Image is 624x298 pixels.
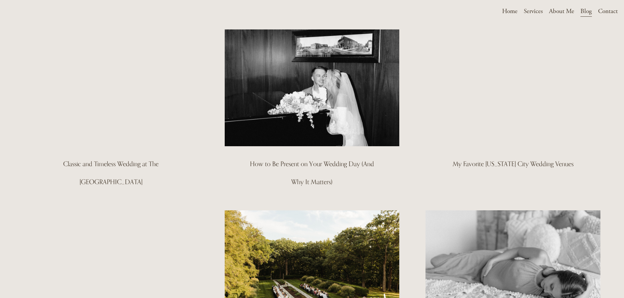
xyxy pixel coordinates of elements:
[425,29,601,147] img: My Favorite Iowa City Wedding Venues
[63,160,159,186] a: Classic and Timeless Wedding at The [GEOGRAPHIC_DATA]
[453,160,574,168] a: My Favorite [US_STATE] City Wedding Venues
[549,6,574,17] a: About Me
[580,6,592,17] a: Blog
[502,6,518,17] a: Home
[524,6,543,17] a: folder dropdown
[224,29,400,147] img: How to Be Present on Your Wedding Day (And Why It Matters)
[23,29,199,147] img: Classic and Timeless Wedding at The Surety Hotel
[524,7,543,17] span: Services
[598,6,618,17] a: Contact
[6,1,179,23] img: Des Moines Wedding Photographer - Mandi Schirm Photo
[250,160,374,186] a: How to Be Present on Your Wedding Day (And Why It Matters)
